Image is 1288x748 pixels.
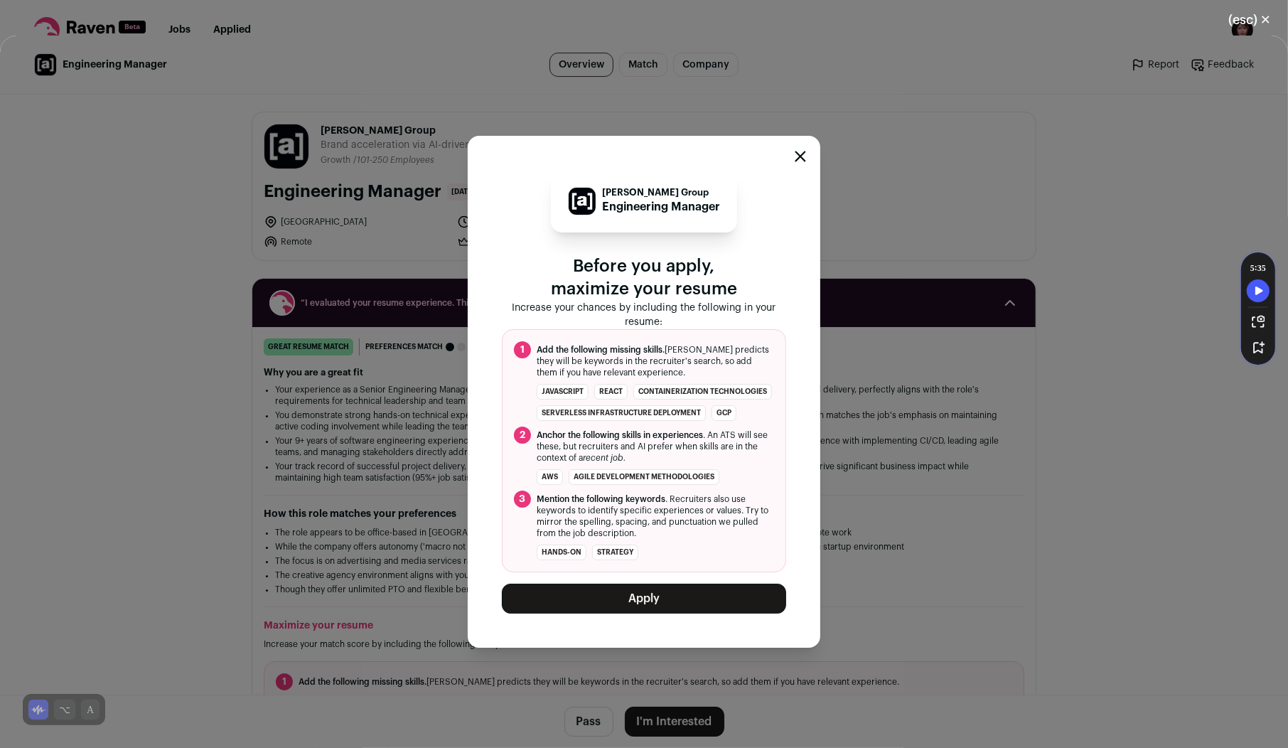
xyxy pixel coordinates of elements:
button: Close modal [1211,4,1288,36]
span: [PERSON_NAME] predicts they will be keywords in the recruiter's search, so add them if you have r... [537,344,774,378]
span: . An ATS will see these, but recruiters and AI prefer when skills are in the context of a [537,429,774,464]
p: Before you apply, maximize your resume [502,255,786,301]
li: React [594,384,628,400]
li: AWS [537,469,563,485]
li: strategy [592,545,638,560]
span: Anchor the following skills in experiences [537,431,703,439]
img: f7f2340af18bb896a6a764353f93949108f2fe55f56f92ede448d6686e5fdb1c.jpg [569,188,596,215]
span: 2 [514,427,531,444]
span: . Recruiters also use keywords to identify specific experiences or values. Try to mirror the spel... [537,493,774,539]
button: Close modal [795,151,806,162]
li: hands-on [537,545,586,560]
li: serverless infrastructure deployment [537,405,706,421]
li: JavaScript [537,384,589,400]
li: containerization technologies [633,384,772,400]
p: Engineering Manager [602,198,720,215]
span: Add the following missing skills. [537,346,665,354]
span: 1 [514,341,531,358]
button: Apply [502,584,786,614]
p: Increase your chances by including the following in your resume: [502,301,786,329]
i: recent job. [583,454,626,462]
span: 3 [514,491,531,508]
li: agile development methodologies [569,469,719,485]
span: Mention the following keywords [537,495,665,503]
li: GCP [712,405,736,421]
p: [PERSON_NAME] Group [602,187,720,198]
